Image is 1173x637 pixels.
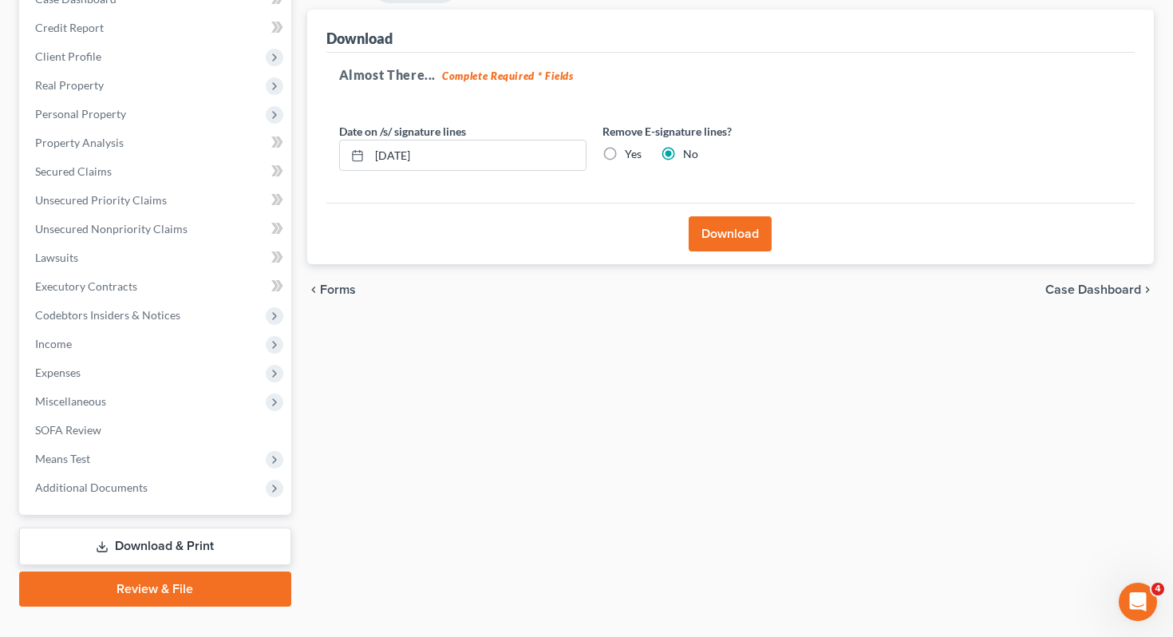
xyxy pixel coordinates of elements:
a: Review & File [19,572,291,607]
button: Download [689,216,772,251]
a: Lawsuits [22,243,291,272]
span: 4 [1151,583,1164,595]
strong: Complete Required * Fields [442,69,574,82]
a: Secured Claims [22,157,291,186]
span: Forms [320,283,356,296]
label: Yes [625,146,642,162]
a: Unsecured Priority Claims [22,186,291,215]
h5: Almost There... [339,65,1123,85]
span: Income [35,337,72,350]
label: No [683,146,698,162]
a: Property Analysis [22,129,291,157]
span: Real Property [35,78,104,92]
span: SOFA Review [35,423,101,437]
a: Unsecured Nonpriority Claims [22,215,291,243]
a: Download & Print [19,528,291,565]
input: MM/DD/YYYY [369,140,586,171]
a: Credit Report [22,14,291,42]
span: Executory Contracts [35,279,137,293]
div: Download [326,29,393,48]
label: Date on /s/ signature lines [339,123,466,140]
i: chevron_left [307,283,320,296]
a: SOFA Review [22,416,291,445]
iframe: Intercom live chat [1119,583,1157,621]
span: Miscellaneous [35,394,106,408]
i: chevron_right [1141,283,1154,296]
label: Remove E-signature lines? [602,123,850,140]
span: Unsecured Priority Claims [35,193,167,207]
a: Executory Contracts [22,272,291,301]
span: Unsecured Nonpriority Claims [35,222,188,235]
span: Personal Property [35,107,126,121]
span: Codebtors Insiders & Notices [35,308,180,322]
span: Means Test [35,452,90,465]
span: Expenses [35,366,81,379]
button: chevron_left Forms [307,283,377,296]
span: Secured Claims [35,164,112,178]
span: Additional Documents [35,481,148,494]
span: Client Profile [35,49,101,63]
a: Case Dashboard chevron_right [1045,283,1154,296]
span: Property Analysis [35,136,124,149]
span: Lawsuits [35,251,78,264]
span: Case Dashboard [1045,283,1141,296]
span: Credit Report [35,21,104,34]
